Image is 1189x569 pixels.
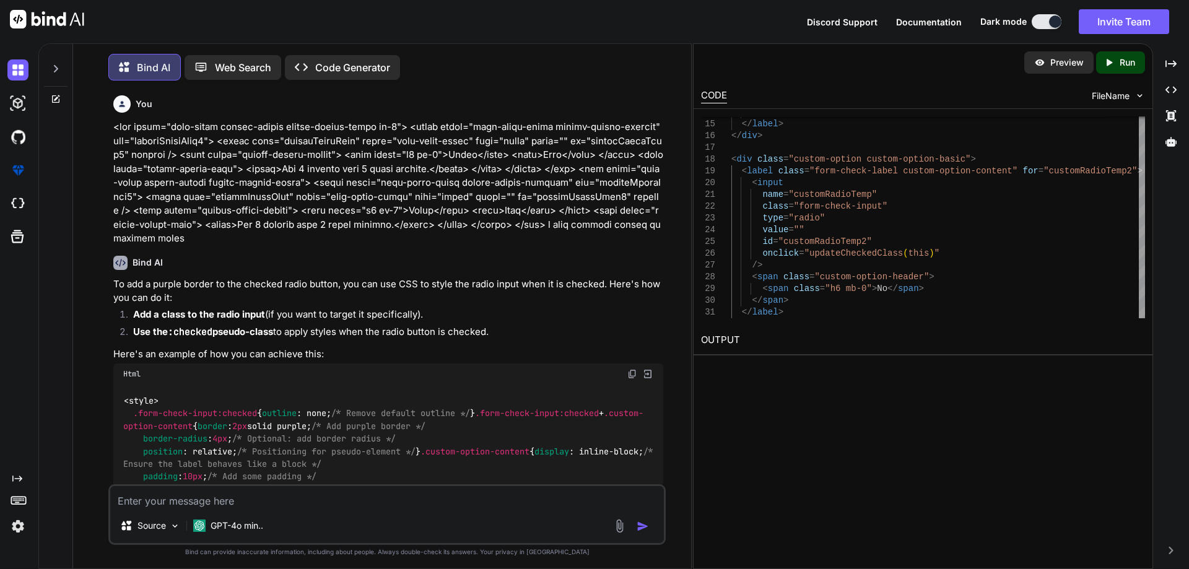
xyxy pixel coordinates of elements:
[752,307,778,317] span: label
[908,248,929,258] span: this
[701,236,715,248] div: 25
[612,519,627,533] img: attachment
[1038,166,1043,176] span: =
[143,446,183,457] span: position
[783,213,788,223] span: =
[123,407,643,431] span: .custom-option-content
[1092,90,1130,102] span: FileName
[701,224,715,236] div: 24
[903,248,908,258] span: (
[232,433,396,444] span: /* Optional: add border radius */
[788,189,877,199] span: "customRadioTemp"
[701,259,715,271] div: 27
[133,326,273,337] strong: Use the pseudo-class
[637,520,649,532] img: icon
[783,295,788,305] span: >
[783,154,788,164] span: =
[757,178,783,188] span: input
[701,271,715,283] div: 28
[701,118,715,130] div: 15
[762,189,783,199] span: name
[207,471,316,482] span: /* Add some padding */
[793,284,819,293] span: class
[762,225,788,235] span: value
[1043,166,1137,176] span: "customRadioTemp2"
[752,260,762,270] span: />
[7,160,28,181] img: premium
[701,295,715,306] div: 30
[731,154,736,164] span: <
[736,154,752,164] span: div
[701,177,715,189] div: 20
[896,15,962,28] button: Documentation
[10,10,84,28] img: Bind AI
[929,272,934,282] span: >
[534,446,569,457] span: display
[701,142,715,154] div: 17
[1135,90,1145,101] img: chevron down
[804,166,809,176] span: =
[108,547,666,557] p: Bind can provide inaccurate information, including about people. Always double-check its answers....
[741,131,757,141] span: div
[752,295,762,305] span: </
[257,484,425,495] span: /* Smooth transition for border */
[123,369,141,379] span: Html
[741,166,746,176] span: <
[807,15,878,28] button: Discord Support
[215,60,271,75] p: Web Search
[475,407,559,419] span: .form-check-input
[315,60,390,75] p: Code Generator
[133,256,163,269] h6: Bind AI
[237,446,416,457] span: /* Positioning for pseudo-element */
[123,407,658,494] span: { : none; } + { : solid purple; : ; : relative; } { : inline-block; : ; : border ; }
[136,98,152,110] h6: You
[970,154,975,164] span: >
[440,484,465,495] span: style
[807,17,878,27] span: Discord Support
[193,519,206,532] img: GPT-4o mini
[701,248,715,259] div: 26
[788,154,970,164] span: "custom-option custom-option-basic"
[133,308,265,320] strong: Add a class to the radio input
[143,471,178,482] span: padding
[809,166,1017,176] span: "form-check-label custom-option-content"
[783,272,809,282] span: class
[762,201,788,211] span: class
[757,272,778,282] span: span
[783,189,788,199] span: =
[778,237,871,246] span: "customRadioTemp2"
[788,201,793,211] span: =
[701,306,715,318] div: 31
[762,237,773,246] span: id
[701,201,715,212] div: 22
[7,126,28,147] img: githubDark
[137,519,166,532] p: Source
[887,284,898,293] span: </
[331,407,470,419] span: /* Remove default outline */
[752,272,757,282] span: <
[420,446,529,457] span: .custom-option-content
[1034,57,1045,68] img: preview
[123,325,663,342] li: to apply styles when the radio button is checked.
[232,484,252,495] span: 0.3s
[627,369,637,379] img: copy
[934,248,939,258] span: "
[731,131,742,141] span: </
[778,119,783,129] span: >
[804,248,903,258] span: "updateCheckedClass
[752,119,778,129] span: label
[113,277,663,305] p: To add a purple border to the checked radio button, you can use CSS to style the radio input when...
[701,165,715,177] div: 19
[773,237,778,246] span: =
[741,307,752,317] span: </
[872,284,877,293] span: >
[747,166,773,176] span: label
[7,193,28,214] img: cloudideIcon
[701,130,715,142] div: 16
[143,484,193,495] span: transition
[211,519,263,532] p: GPT-4o min..
[762,295,783,305] span: span
[123,308,663,325] li: (if you want to target it specifically).
[1022,166,1038,176] span: for
[701,154,715,165] div: 18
